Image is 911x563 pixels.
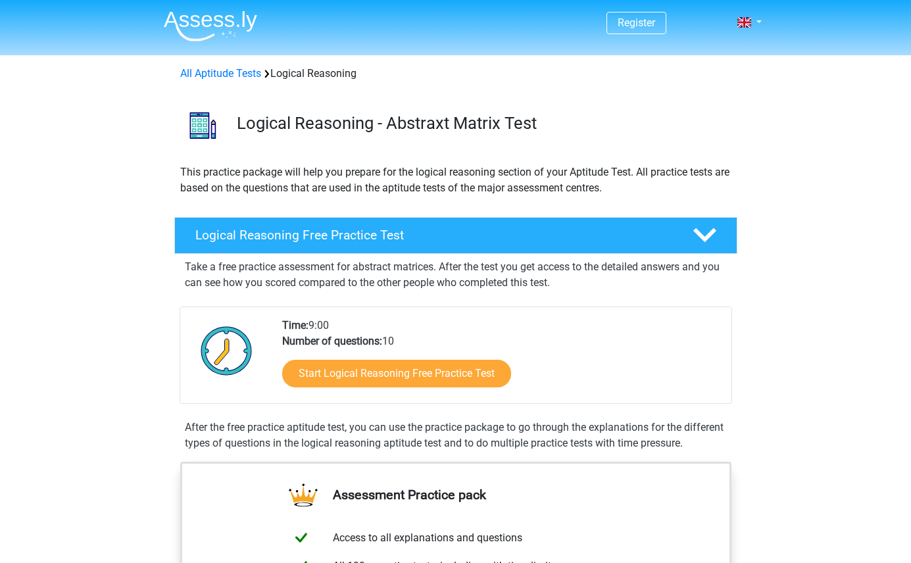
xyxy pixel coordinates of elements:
[193,318,260,383] img: Clock
[180,164,731,196] p: This practice package will help you prepare for the logical reasoning section of your Aptitude Te...
[164,11,257,41] img: Assessly
[195,228,672,243] h4: Logical Reasoning Free Practice Test
[272,318,731,403] div: 9:00 10
[185,259,727,291] p: Take a free practice assessment for abstract matrices. After the test you get access to the detai...
[180,67,261,80] a: All Aptitude Tests
[180,420,732,451] div: After the free practice aptitude test, you can use the practice package to go through the explana...
[169,217,743,254] a: Logical Reasoning Free Practice Test
[618,16,655,29] a: Register
[237,113,727,134] h3: Logical Reasoning - Abstraxt Matrix Test
[175,97,231,153] img: logical reasoning
[175,66,737,82] div: Logical Reasoning
[282,319,308,331] b: Time:
[282,335,382,347] b: Number of questions:
[282,360,511,387] a: Start Logical Reasoning Free Practice Test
